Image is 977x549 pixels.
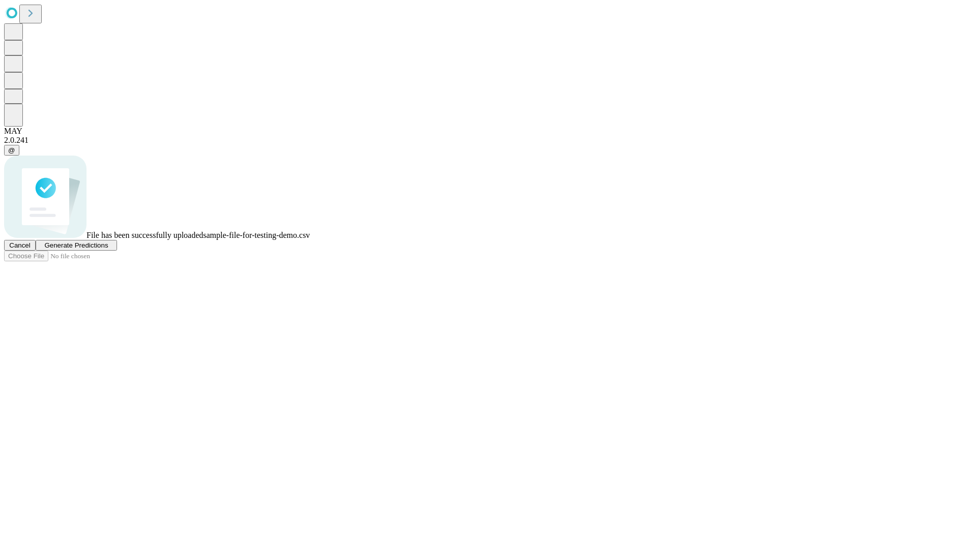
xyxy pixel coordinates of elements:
button: Generate Predictions [36,240,117,251]
button: @ [4,145,19,156]
span: File has been successfully uploaded [87,231,203,239]
button: Cancel [4,240,36,251]
div: MAY [4,127,973,136]
div: 2.0.241 [4,136,973,145]
span: Generate Predictions [44,241,108,249]
span: sample-file-for-testing-demo.csv [203,231,310,239]
span: @ [8,146,15,154]
span: Cancel [9,241,31,249]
